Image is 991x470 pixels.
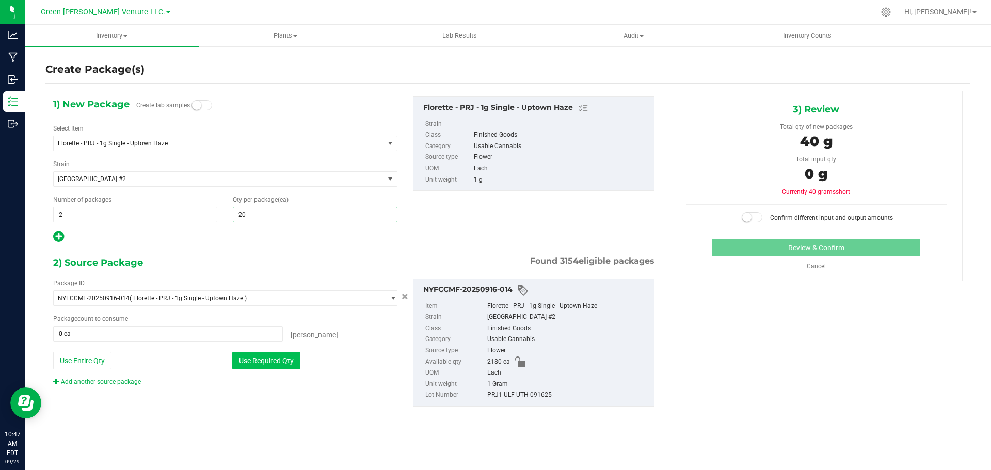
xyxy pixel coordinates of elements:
[199,25,373,46] a: Plants
[712,239,920,256] button: Review & Confirm
[425,356,485,368] label: Available qty
[53,352,111,369] button: Use Entire Qty
[278,196,289,203] span: (ea)
[782,188,850,196] span: Currently 40 grams
[425,345,485,356] label: Source type
[398,289,411,304] button: Cancel button
[425,390,485,401] label: Lot Number
[425,141,472,152] label: Category
[53,255,143,270] span: 2) Source Package
[780,123,853,131] span: Total qty of new packages
[233,196,289,203] span: Qty per package
[547,31,720,40] span: Audit
[25,25,199,46] a: Inventory
[805,166,827,182] span: 0 g
[474,152,648,163] div: Flower
[425,323,485,334] label: Class
[425,312,485,323] label: Strain
[384,136,397,151] span: select
[880,7,892,17] div: Manage settings
[8,96,18,107] inline-svg: Inventory
[5,458,20,465] p: 09/29
[232,352,300,369] button: Use Required Qty
[428,31,491,40] span: Lab Results
[8,119,18,129] inline-svg: Outbound
[130,295,247,302] span: ( Florette - PRJ - 1g Single - Uptown Haze )
[8,52,18,62] inline-svg: Manufacturing
[54,327,282,341] input: 0 ea
[58,295,130,302] span: NYFCCMF-20250916-014
[8,74,18,85] inline-svg: Inbound
[58,140,367,147] span: Florette - PRJ - 1g Single - Uptown Haze
[291,331,338,339] span: [PERSON_NAME]
[425,152,472,163] label: Source type
[425,334,485,345] label: Category
[53,378,141,385] a: Add another source package
[58,175,367,183] span: [GEOGRAPHIC_DATA] #2
[721,25,894,46] a: Inventory Counts
[425,129,472,141] label: Class
[487,323,649,334] div: Finished Goods
[53,315,128,322] span: Package to consume
[10,387,41,418] iframe: Resource center
[423,284,649,297] div: NYFCCMF-20250916-014
[796,156,836,163] span: Total input qty
[487,301,649,312] div: Florette - PRJ - 1g Single - Uptown Haze
[53,96,130,112] span: 1) New Package
[474,141,648,152] div: Usable Cannabis
[77,315,93,322] span: count
[5,430,20,458] p: 10:47 AM EDT
[904,8,971,16] span: Hi, [PERSON_NAME]!
[54,207,217,222] input: 2
[487,356,510,368] span: 2180 ea
[53,159,70,169] label: Strain
[487,367,649,379] div: Each
[487,312,649,323] div: [GEOGRAPHIC_DATA] #2
[425,301,485,312] label: Item
[793,102,839,117] span: 3) Review
[425,174,472,186] label: Unit weight
[800,133,833,150] span: 40 g
[45,62,145,77] h4: Create Package(s)
[199,31,372,40] span: Plants
[547,25,721,46] a: Audit
[474,174,648,186] div: 1 g
[770,214,893,221] span: Confirm different input and output amounts
[836,188,850,196] span: short
[53,235,64,242] span: Add new output
[425,163,472,174] label: UOM
[8,30,18,40] inline-svg: Analytics
[425,119,472,130] label: Strain
[136,98,190,113] label: Create lab samples
[530,255,654,267] span: Found eligible packages
[25,31,199,40] span: Inventory
[53,124,84,133] label: Select Item
[474,129,648,141] div: Finished Goods
[53,196,111,203] span: Number of packages
[474,119,648,130] div: -
[487,345,649,356] div: Flower
[53,280,85,287] span: Package ID
[769,31,845,40] span: Inventory Counts
[560,256,579,266] span: 3154
[423,102,649,115] div: Florette - PRJ - 1g Single - Uptown Haze
[425,379,485,390] label: Unit weight
[487,334,649,345] div: Usable Cannabis
[474,163,648,174] div: Each
[41,8,165,17] span: Green [PERSON_NAME] Venture LLC.
[487,379,649,390] div: 1 Gram
[487,390,649,401] div: PRJ1-ULF-UTH-091625
[373,25,547,46] a: Lab Results
[384,291,397,305] span: select
[425,367,485,379] label: UOM
[384,172,397,186] span: select
[807,263,826,270] a: Cancel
